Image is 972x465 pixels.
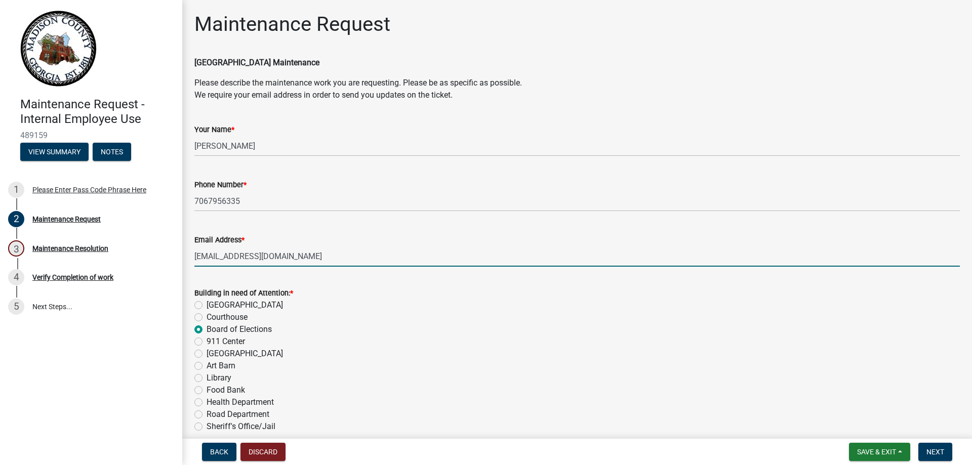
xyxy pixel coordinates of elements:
span: 489159 [20,131,162,140]
div: 3 [8,240,24,257]
label: Art Barn [207,360,235,372]
label: Health Department [207,396,274,408]
div: 2 [8,211,24,227]
label: Phone Number [194,182,247,189]
div: Please Enter Pass Code Phrase Here [32,186,146,193]
div: Maintenance Request [32,216,101,223]
strong: [GEOGRAPHIC_DATA] Maintenance [194,58,319,67]
span: Next [926,448,944,456]
label: Road Department [207,408,269,420]
label: Sheriff's Office/Jail [207,420,275,433]
label: Food Bank [207,384,245,396]
p: Please describe the maintenance work you are requesting. Please be as specific as possible. We re... [194,77,960,101]
button: Discard [240,443,286,461]
button: Next [918,443,952,461]
img: Madison County, Georgia [20,11,97,87]
label: Library [207,372,231,384]
span: Save & Exit [857,448,896,456]
label: Board of Elections [207,323,272,335]
label: Email Address [194,237,245,244]
label: Courthouse [207,311,248,323]
label: Building in need of Attention: [194,290,293,297]
div: Maintenance Resolution [32,245,108,252]
h1: Maintenance Request [194,12,390,36]
div: 1 [8,182,24,198]
div: 4 [8,269,24,285]
button: Notes [93,143,131,161]
wm-modal-confirm: Notes [93,148,131,156]
h4: Maintenance Request - Internal Employee Use [20,97,174,126]
button: Save & Exit [849,443,910,461]
span: Back [210,448,228,456]
label: [GEOGRAPHIC_DATA] [207,348,283,360]
button: Back [202,443,236,461]
label: 911 Center [207,335,245,348]
label: Investigator Building [207,433,280,445]
div: Verify Completion of work [32,274,113,281]
wm-modal-confirm: Summary [20,148,89,156]
div: 5 [8,299,24,315]
button: View Summary [20,143,89,161]
label: [GEOGRAPHIC_DATA] [207,299,283,311]
label: Your Name [194,126,234,134]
